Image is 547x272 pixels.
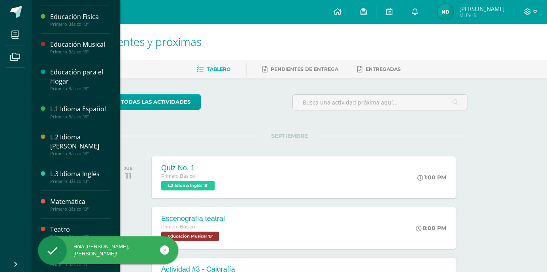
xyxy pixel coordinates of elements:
[50,179,110,184] div: Primero Básico "B"
[50,151,110,156] div: Primero Básico "B"
[197,63,230,76] a: Tablero
[124,165,133,171] div: JUE
[111,94,201,110] a: todas las Actividades
[50,114,110,120] div: Primero Básico "B"
[438,4,453,20] img: e1ff1a1f64771d02874101921f4571d2.png
[262,63,338,76] a: Pendientes de entrega
[161,232,219,241] span: Educación Musical 'B'
[357,63,401,76] a: Entregadas
[417,174,446,181] div: 1:00 PM
[50,225,110,234] div: Teatro
[161,215,225,223] div: Escenografía teatral
[50,12,110,21] div: Educación Física
[258,132,321,139] span: SEPTIEMBRE
[50,40,110,55] a: Educación MusicalPrimero Básico "B"
[271,66,338,72] span: Pendientes de entrega
[50,197,110,206] div: Matemática
[293,95,468,110] input: Busca una actividad próxima aquí...
[50,68,110,91] a: Educación para el HogarPrimero Básico "B"
[50,105,110,119] a: L.1 Idioma EspañolPrimero Básico "B"
[161,224,195,230] span: Primero Básico
[161,164,217,172] div: Quiz No. 1
[50,197,110,212] a: MatemáticaPrimero Básico "B"
[50,225,110,240] a: TeatroPrimero Básico "B"
[50,40,110,49] div: Educación Musical
[50,68,110,86] div: Educación para el Hogar
[50,49,110,55] div: Primero Básico "B"
[459,12,505,19] span: Mi Perfil
[50,133,110,156] a: L.2 Idioma [PERSON_NAME]Primero Básico "B"
[38,243,178,257] div: Hola [PERSON_NAME], [PERSON_NAME]!
[459,5,505,13] span: [PERSON_NAME]
[50,86,110,91] div: Primero Básico "B"
[50,105,110,114] div: L.1 Idioma Español
[207,66,230,72] span: Tablero
[50,133,110,151] div: L.2 Idioma [PERSON_NAME]
[50,12,110,27] a: Educación FísicaPrimero Básico "B"
[161,181,215,190] span: L.3 Idioma Inglés 'B'
[416,224,446,232] div: 8:00 PM
[50,169,110,179] div: L.3 Idioma Inglés
[41,34,202,49] span: Actividades recientes y próximas
[161,173,195,179] span: Primero Básico
[50,169,110,184] a: L.3 Idioma InglésPrimero Básico "B"
[50,234,110,240] div: Primero Básico "B"
[50,21,110,27] div: Primero Básico "B"
[50,206,110,212] div: Primero Básico "B"
[124,171,133,181] div: 11
[366,66,401,72] span: Entregadas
